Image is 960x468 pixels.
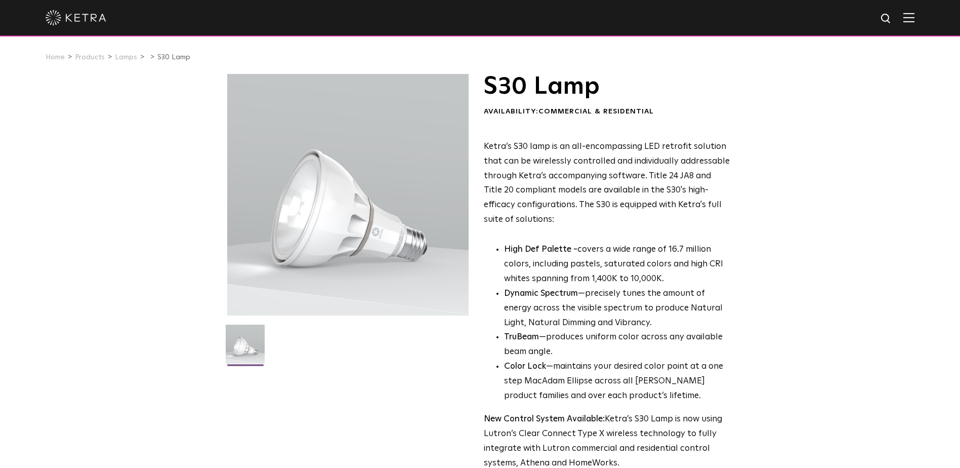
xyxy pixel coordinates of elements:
strong: High Def Palette - [504,245,577,254]
img: Hamburger%20Nav.svg [903,13,914,22]
strong: New Control System Available: [484,415,605,423]
img: search icon [880,13,893,25]
img: S30-Lamp-Edison-2021-Web-Square [226,325,265,371]
span: Ketra’s S30 lamp is an all-encompassing LED retrofit solution that can be wirelessly controlled a... [484,142,730,224]
li: —produces uniform color across any available beam angle. [504,330,730,360]
strong: Dynamic Spectrum [504,289,578,298]
a: Home [46,54,65,61]
span: Commercial & Residential [538,108,654,115]
a: Lamps [115,54,137,61]
li: —maintains your desired color point at a one step MacAdam Ellipse across all [PERSON_NAME] produc... [504,360,730,404]
a: Products [75,54,105,61]
h1: S30 Lamp [484,74,730,99]
strong: Color Lock [504,362,546,371]
a: S30 Lamp [157,54,190,61]
img: ketra-logo-2019-white [46,10,106,25]
p: covers a wide range of 16.7 million colors, including pastels, saturated colors and high CRI whit... [504,243,730,287]
div: Availability: [484,107,730,117]
strong: TruBeam [504,333,539,341]
li: —precisely tunes the amount of energy across the visible spectrum to produce Natural Light, Natur... [504,287,730,331]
